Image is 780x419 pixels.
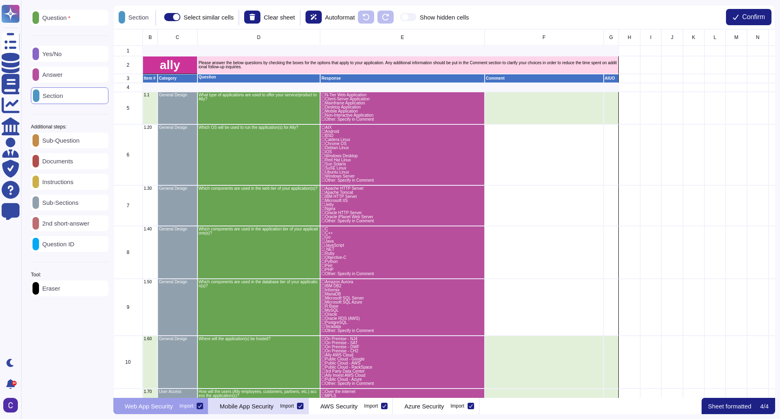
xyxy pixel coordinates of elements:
div: Other: Specify in Comment [321,382,483,386]
span: N [756,35,760,40]
span: ☐ [321,202,325,207]
span: ☐ [321,178,325,182]
div: Show hidden cells [420,14,469,20]
div: On Premise - CH2 [321,349,483,353]
div: Microsoft IIS [321,199,483,203]
span: ☐ [321,174,325,178]
div: 9+ [12,381,17,386]
div: Over the internet [321,390,483,394]
div: Informix [321,288,483,292]
div: Amazon Aurora [321,280,483,284]
span: ☐ [321,113,325,117]
span: ☐ [321,345,325,349]
span: F [542,35,545,40]
span: M [734,35,738,40]
span: ☐ [321,341,325,345]
div: Python [321,260,483,264]
p: Instructions [39,179,74,185]
div: SuSE Linux [321,166,483,170]
div: grid [113,29,775,398]
span: ☐ [321,296,325,300]
span: C [175,35,179,40]
p: 1.70 [144,390,156,394]
span: ☐ [321,93,325,97]
div: MPLS [321,394,483,398]
span: ☐ [321,316,325,321]
span: ☐ [321,133,325,138]
p: General Design [159,187,196,191]
span: ☐ [321,300,325,304]
div: Public Cloud - Google [321,357,483,361]
p: Clear sheet [264,14,295,20]
div: Client-Server Application [321,97,483,101]
div: Oracle RDS (AWS) [321,317,483,321]
span: D [257,35,260,40]
span: ☐ [321,267,325,272]
p: General Design [159,126,196,130]
p: Which OS will be used to run the application(s) for Ally? [198,126,319,130]
p: ally [144,59,196,71]
span: ☐ [321,284,325,288]
div: Public Cloud - AWS [321,361,483,365]
span: ☐ [321,247,325,252]
span: ☐ [321,154,325,158]
div: Desktop Application [321,105,483,109]
div: Import [180,404,193,408]
span: G [609,35,613,40]
div: Microsoft SQL Server [321,296,483,300]
button: Confirm [726,9,771,25]
span: ☐ [321,271,325,276]
span: ☐ [321,361,325,365]
div: Apache Tomcat [321,191,483,195]
div: 7 [113,185,143,226]
span: ☐ [321,280,325,284]
div: Ubuntu Linux [321,170,483,174]
p: Category [159,76,196,80]
span: ☐ [321,109,325,113]
p: Sheet formatted [708,403,752,409]
div: MariaDB [321,292,483,296]
span: ☐ [321,211,325,215]
div: 8 [113,226,143,279]
span: ☐ [321,357,325,361]
div: .NET [321,247,483,252]
div: Go [321,235,483,239]
div: 4 [113,83,143,92]
div: Java [321,239,483,243]
p: Question [39,15,70,21]
div: Microsoft SQL Azure [321,300,483,304]
span: J [671,35,673,40]
span: K [692,35,695,40]
span: ☐ [321,255,325,260]
span: ☐ [321,215,325,219]
p: Section [39,93,63,99]
p: Comment [486,76,602,80]
div: PHP [321,268,483,272]
span: ☐ [321,337,325,341]
p: Question [198,75,319,79]
div: Other: Specify in Comment [321,329,483,333]
div: Oracle iPlanet Web Server [321,215,483,219]
p: 4 / 4 [760,403,769,409]
span: ☐ [321,166,325,170]
p: Which components are used in the database tier of your application(s)? [198,280,319,288]
span: ☐ [321,206,325,211]
div: Debian Linux [321,146,483,150]
span: ☐ [321,170,325,174]
div: 3rd Party Data Center [321,369,483,373]
div: Ruby [321,252,483,256]
span: ☐ [321,125,325,130]
div: Sun Solaris [321,162,483,166]
span: ☐ [321,389,325,394]
div: Teradata [321,325,483,329]
div: Windows Server [321,174,483,178]
span: ☐ [321,227,325,231]
div: 3 [113,74,143,83]
p: What type of applications are used to offer your service/product to Ally? [198,93,319,101]
div: Import [280,404,294,408]
p: Sub-Sections [39,200,78,206]
div: IBM HTTP Server [321,195,483,199]
div: Ally AWS Cloud [321,353,483,357]
p: General Design [159,93,196,97]
span: ☐ [321,304,325,308]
